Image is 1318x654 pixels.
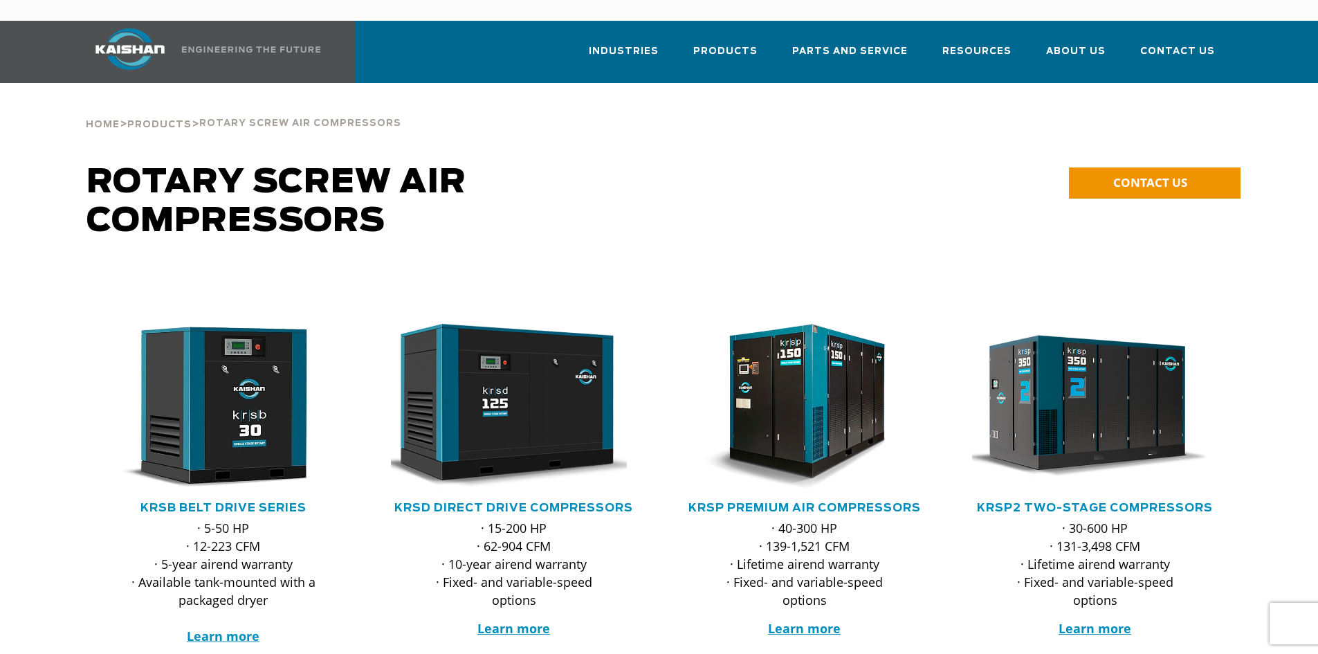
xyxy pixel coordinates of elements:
a: Learn more [187,628,259,644]
span: Home [86,120,120,129]
div: krsp350 [972,324,1218,490]
a: Kaishan USA [78,21,323,83]
img: krsb30 [90,324,336,490]
a: Products [693,33,758,80]
span: Rotary Screw Air Compressors [199,119,401,128]
p: · 40-300 HP · 139-1,521 CFM · Lifetime airend warranty · Fixed- and variable-speed options [709,519,900,609]
a: Learn more [768,620,841,637]
span: Rotary Screw Air Compressors [86,166,466,238]
a: CONTACT US [1069,167,1241,199]
p: · 5-50 HP · 12-223 CFM · 5-year airend warranty · Available tank-mounted with a packaged dryer [128,519,319,645]
a: Industries [589,33,659,80]
div: > > [86,83,401,136]
span: Parts and Service [792,44,908,60]
a: KRSD Direct Drive Compressors [394,502,633,514]
a: Home [86,118,120,130]
div: krsp150 [681,324,928,490]
a: About Us [1046,33,1106,80]
span: CONTACT US [1113,174,1187,190]
img: krsp150 [671,324,917,490]
a: KRSP Premium Air Compressors [688,502,921,514]
img: kaishan logo [78,28,182,70]
span: Contact Us [1140,44,1215,60]
a: Parts and Service [792,33,908,80]
a: KRSP2 Two-Stage Compressors [977,502,1213,514]
span: Products [127,120,192,129]
img: krsd125 [381,324,627,490]
div: krsd125 [391,324,637,490]
img: Engineering the future [182,46,320,53]
a: Learn more [1059,620,1131,637]
span: Products [693,44,758,60]
a: Resources [942,33,1012,80]
img: krsp350 [962,324,1208,490]
a: KRSB Belt Drive Series [140,502,306,514]
a: Learn more [477,620,550,637]
span: Resources [942,44,1012,60]
span: About Us [1046,44,1106,60]
span: Industries [589,44,659,60]
a: Contact Us [1140,33,1215,80]
p: · 30-600 HP · 131-3,498 CFM · Lifetime airend warranty · Fixed- and variable-speed options [1000,519,1191,609]
p: · 15-200 HP · 62-904 CFM · 10-year airend warranty · Fixed- and variable-speed options [419,519,610,609]
a: Products [127,118,192,130]
div: krsb30 [100,324,347,490]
